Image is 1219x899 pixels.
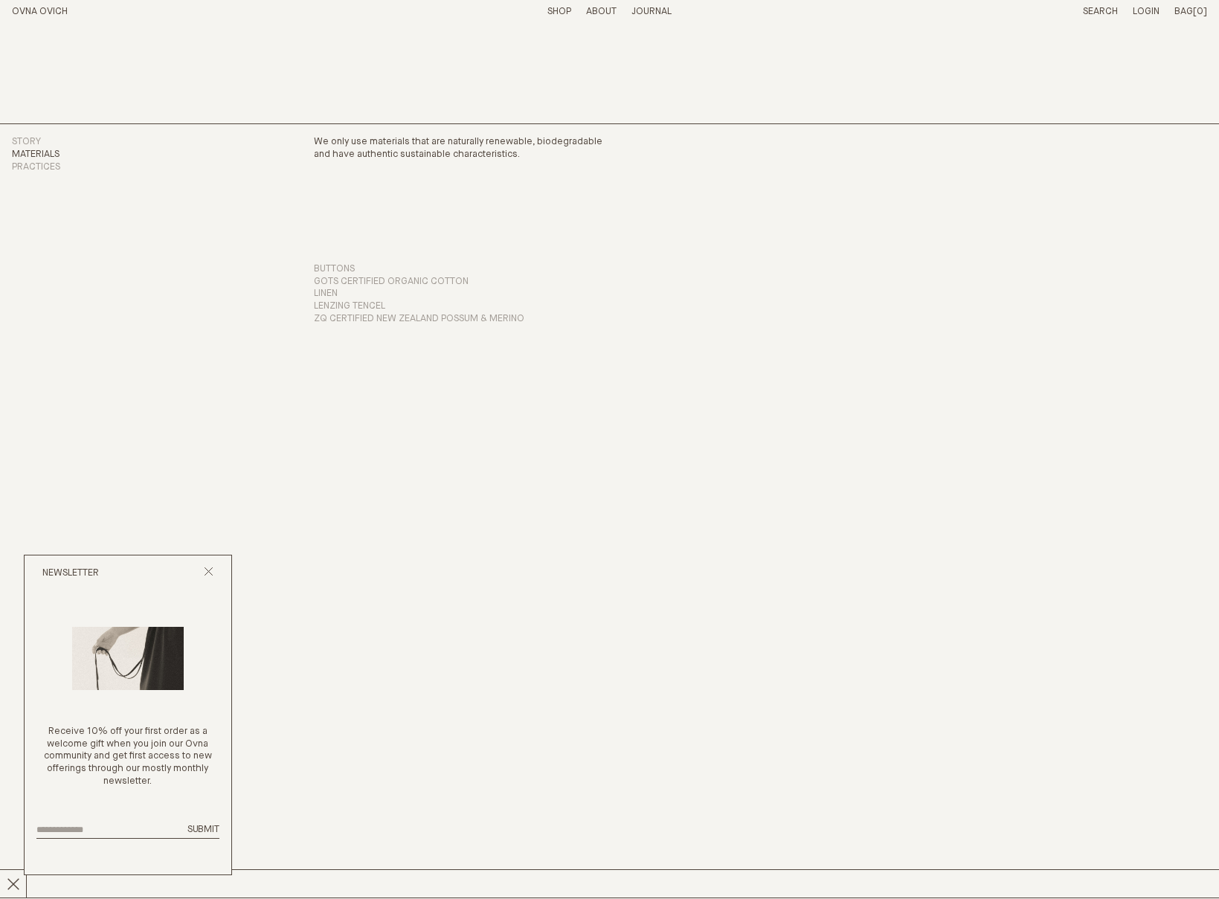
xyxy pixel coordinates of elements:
[42,567,99,580] h2: Newsletter
[187,825,219,834] span: Submit
[1193,7,1207,16] span: [0]
[12,137,41,146] a: Story
[586,6,617,19] summary: About
[12,162,60,172] a: Practices
[314,137,602,159] span: We only use materials that are naturally renewable, biodegradable and have authentic sustainable ...
[314,276,469,289] button: GOTS Certified Organic Cotton
[547,7,571,16] a: Shop
[314,313,524,326] button: ZQ Certified New Zealand Possum & Merino
[314,288,338,300] button: Linen
[204,567,213,581] button: Close popup
[1174,7,1193,16] span: Bag
[1133,7,1160,16] a: Login
[314,263,355,276] button: Buttons
[36,726,219,788] p: Receive 10% off your first order as a welcome gift when you join our Ovna community and get first...
[12,7,68,16] a: Home
[187,824,219,837] button: Submit
[314,300,385,313] button: Lenzing Tencel
[12,149,59,159] a: Materials
[1083,7,1118,16] a: Search
[631,7,672,16] a: Journal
